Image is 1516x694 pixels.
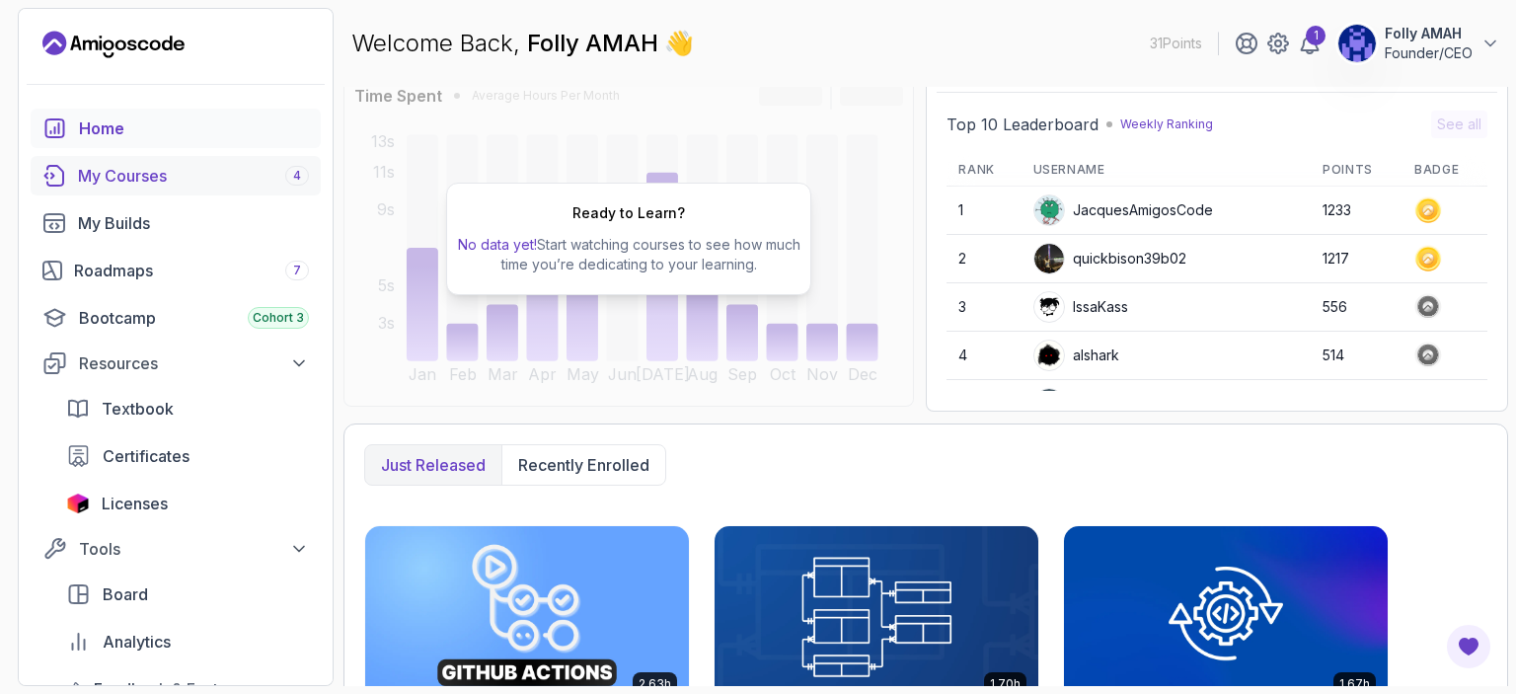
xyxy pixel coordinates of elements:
span: Folly AMAH [527,29,664,57]
p: 2.63h [639,676,671,692]
button: See all [1431,111,1487,138]
td: 4 [947,332,1021,380]
a: textbook [54,389,321,428]
h2: Top 10 Leaderboard [947,113,1099,136]
td: 1 [947,187,1021,235]
span: Textbook [102,397,174,421]
p: Start watching courses to see how much time you’re dedicating to your learning. [455,235,802,274]
a: roadmaps [31,251,321,290]
td: 514 [1311,332,1402,380]
th: Username [1022,154,1312,187]
div: Home [79,116,309,140]
span: 👋 [660,23,702,65]
a: certificates [54,436,321,476]
a: bootcamp [31,298,321,338]
img: jetbrains icon [66,494,90,513]
p: Welcome Back, [351,28,694,59]
button: Open Feedback Button [1445,623,1492,670]
th: Badge [1402,154,1487,187]
button: Just released [365,445,501,485]
a: analytics [54,622,321,661]
p: Just released [381,453,486,477]
th: Rank [947,154,1021,187]
button: Recently enrolled [501,445,665,485]
a: 1 [1298,32,1322,55]
button: Tools [31,531,321,567]
div: 1 [1306,26,1326,45]
a: courses [31,156,321,195]
img: user profile image [1338,25,1376,62]
span: Certificates [103,444,189,468]
span: 7 [293,263,301,278]
span: Analytics [103,630,171,654]
span: Board [103,582,148,606]
div: Resources [79,351,309,375]
img: user profile image [1034,244,1064,273]
div: Roadmaps [74,259,309,282]
td: 3 [947,283,1021,332]
div: Bootcamp [79,306,309,330]
td: 556 [1311,283,1402,332]
button: Resources [31,346,321,381]
p: Weekly Ranking [1120,116,1213,132]
p: 1.70h [990,676,1021,692]
p: 1.67h [1339,676,1370,692]
p: Founder/CEO [1385,43,1473,63]
img: default monster avatar [1034,195,1064,225]
a: board [54,575,321,614]
div: My Courses [78,164,309,188]
div: JacquesAmigosCode [1033,194,1213,226]
div: Tools [79,537,309,561]
div: My Builds [78,211,309,235]
span: Cohort 3 [253,310,304,326]
button: user profile imageFolly AMAHFounder/CEO [1337,24,1500,63]
th: Points [1311,154,1402,187]
div: alshark [1033,340,1119,371]
td: 5 [947,380,1021,428]
p: 31 Points [1150,34,1202,53]
td: 1233 [1311,187,1402,235]
div: quickbison39b02 [1033,243,1186,274]
p: Recently enrolled [518,453,649,477]
img: user profile image [1034,341,1064,370]
td: 1217 [1311,235,1402,283]
h2: Ready to Learn? [572,203,685,223]
img: user profile image [1034,292,1064,322]
div: IssaKass [1033,291,1128,323]
a: licenses [54,484,321,523]
td: 2 [947,235,1021,283]
a: Landing page [42,29,185,60]
td: 418 [1311,380,1402,428]
a: home [31,109,321,148]
span: 4 [293,168,301,184]
img: user profile image [1034,389,1064,419]
div: Apply5489 [1033,388,1145,420]
a: builds [31,203,321,243]
span: No data yet! [458,236,537,253]
p: Folly AMAH [1385,24,1473,43]
span: Licenses [102,492,168,515]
